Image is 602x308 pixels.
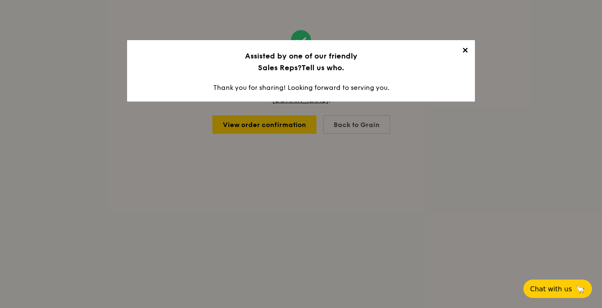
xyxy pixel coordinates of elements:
[575,284,585,294] span: 🦙
[523,280,592,298] button: Chat with us🦙
[459,46,471,58] span: ✕
[127,40,475,102] div: Thank you for sharing! Looking forward to serving you.
[530,285,572,293] span: Chat with us
[301,63,344,72] span: Tell us who.
[137,50,465,74] h3: Assisted by one of our friendly Sales Reps?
